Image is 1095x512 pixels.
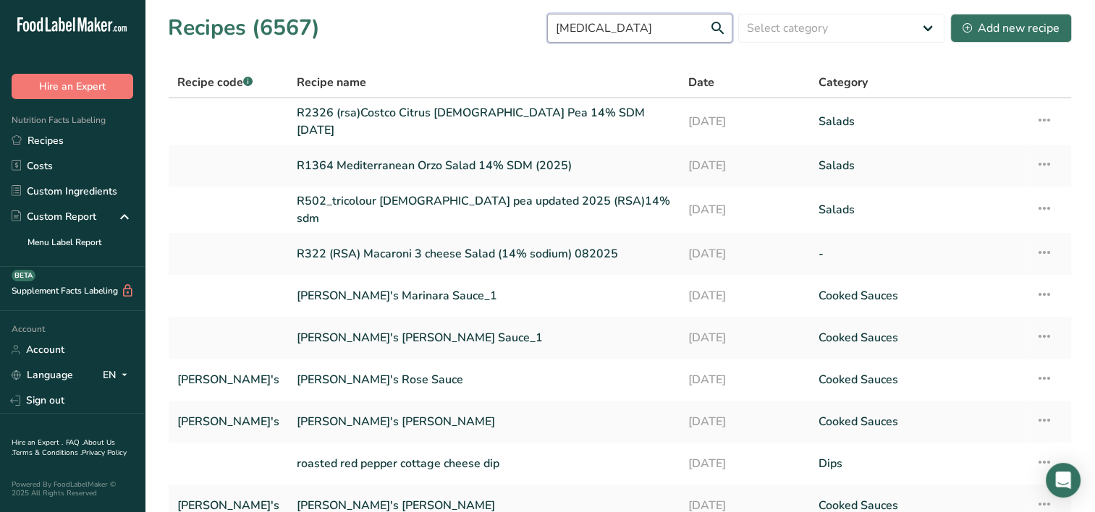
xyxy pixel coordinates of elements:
div: EN [103,367,133,384]
a: [PERSON_NAME]'s [PERSON_NAME] [297,406,671,437]
a: R502_tricolour [DEMOGRAPHIC_DATA] pea updated 2025 (RSA)14% sdm [297,192,671,227]
a: [DATE] [688,281,802,311]
a: FAQ . [66,438,83,448]
a: roasted red pepper cottage cheese dip [297,448,671,479]
a: Hire an Expert . [12,438,63,448]
span: Recipe name [297,74,366,91]
a: Salads [819,104,1018,139]
a: R322 (RSA) Macaroni 3 cheese Salad (14% sodium) 082025 [297,239,671,269]
a: R2326 (rsa)Costco Citrus [DEMOGRAPHIC_DATA] Pea 14% SDM [DATE] [297,104,671,139]
a: [DATE] [688,448,802,479]
a: Cooked Sauces [819,364,1018,395]
a: [DATE] [688,323,802,353]
a: Salads [819,150,1018,181]
span: Date [688,74,714,91]
a: - [819,239,1018,269]
a: [PERSON_NAME]'s [177,406,279,437]
a: Cooked Sauces [819,323,1018,353]
span: Recipe code [177,74,253,90]
a: [PERSON_NAME]'s [PERSON_NAME] Sauce_1 [297,323,671,353]
a: [DATE] [688,104,802,139]
a: R1364 Mediterranean Orzo Salad 14% SDM (2025) [297,150,671,181]
a: Cooked Sauces [819,406,1018,437]
div: Custom Report [12,209,96,224]
a: [DATE] [688,150,802,181]
button: Add new recipe [950,14,1072,43]
input: Search for recipe [547,14,732,43]
span: Category [819,74,868,91]
div: BETA [12,270,35,281]
a: About Us . [12,438,115,458]
a: [PERSON_NAME]'s Marinara Sauce_1 [297,281,671,311]
a: [PERSON_NAME]'s [177,364,279,395]
a: [PERSON_NAME]'s Rose Sauce [297,364,671,395]
a: Cooked Sauces [819,281,1018,311]
div: Add new recipe [963,20,1060,37]
a: Dips [819,448,1018,479]
a: [DATE] [688,239,802,269]
a: Privacy Policy [82,448,127,458]
a: [DATE] [688,364,802,395]
a: [DATE] [688,192,802,227]
h1: Recipes (6567) [168,12,320,44]
a: [DATE] [688,406,802,437]
a: Salads [819,192,1018,227]
div: Open Intercom Messenger [1046,463,1081,498]
button: Hire an Expert [12,74,133,99]
a: Terms & Conditions . [12,448,82,458]
a: Language [12,362,73,388]
div: Powered By FoodLabelMaker © 2025 All Rights Reserved [12,480,133,498]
